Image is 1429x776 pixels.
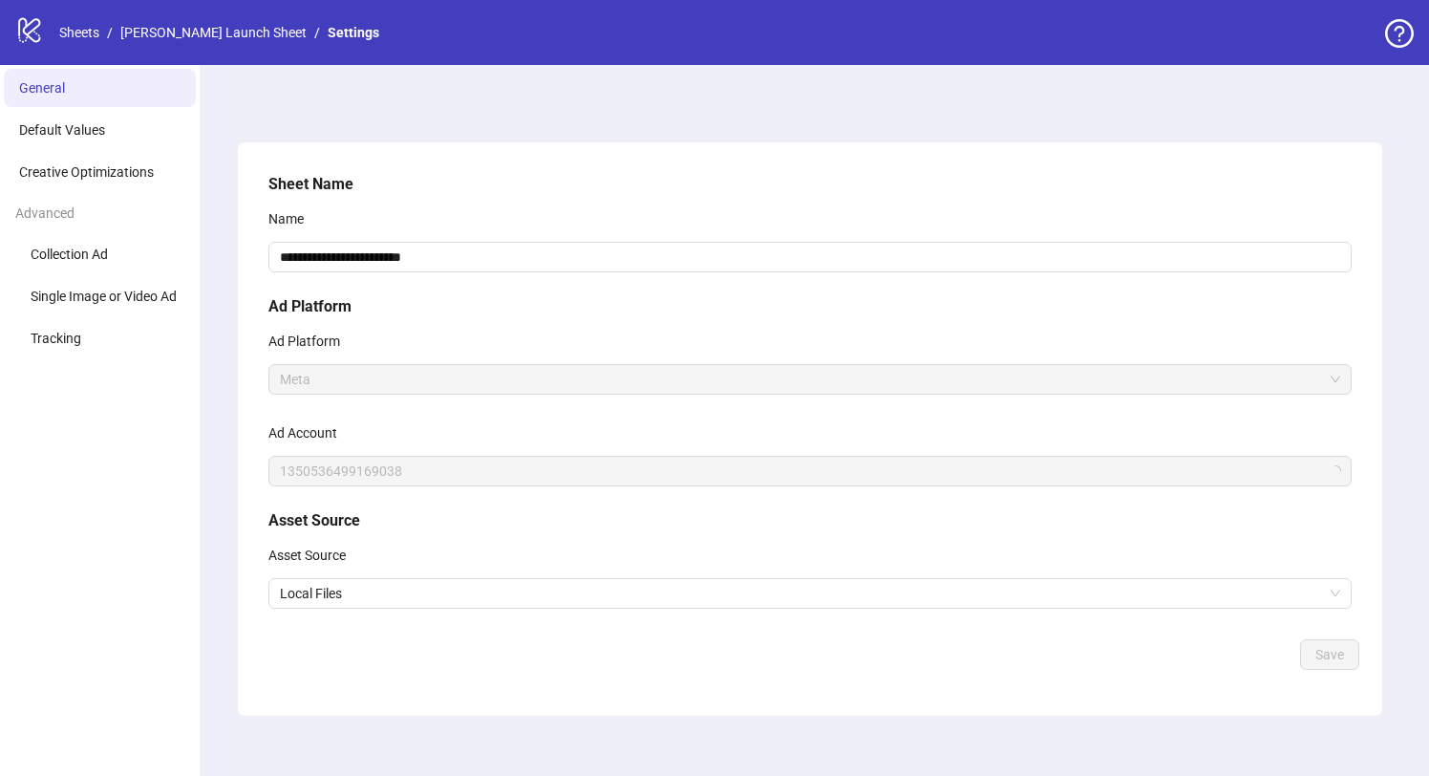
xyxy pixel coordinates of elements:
[268,173,1352,196] h5: Sheet Name
[19,122,105,138] span: Default Values
[117,22,310,43] a: [PERSON_NAME] Launch Sheet
[268,242,1352,272] input: Name
[268,326,352,356] label: Ad Platform
[1329,464,1341,477] span: loading
[19,80,65,96] span: General
[31,247,108,262] span: Collection Ad
[55,22,103,43] a: Sheets
[280,457,1340,485] span: 1350536499169038
[268,204,316,234] label: Name
[280,365,1340,394] span: Meta
[268,418,350,448] label: Ad Account
[31,331,81,346] span: Tracking
[1385,19,1414,48] span: question-circle
[268,509,1352,532] h5: Asset Source
[268,540,358,571] label: Asset Source
[324,22,383,43] a: Settings
[31,289,177,304] span: Single Image or Video Ad
[107,22,113,43] li: /
[19,164,154,180] span: Creative Optimizations
[314,22,320,43] li: /
[268,295,1352,318] h5: Ad Platform
[1300,639,1359,670] button: Save
[280,579,1340,608] span: Local Files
